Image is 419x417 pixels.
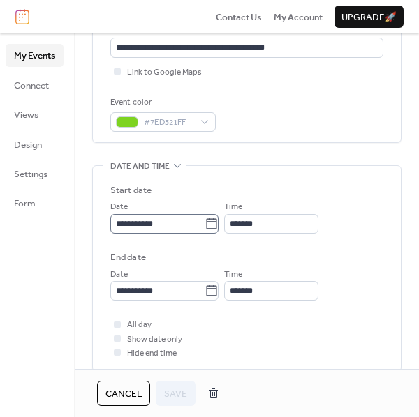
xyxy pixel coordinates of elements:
a: Design [6,133,64,156]
div: Location [110,22,381,36]
div: Event color [110,96,213,109]
span: Connect [14,79,49,93]
span: #7ED321FF [144,116,193,130]
span: Link to Google Maps [127,66,202,79]
a: Connect [6,74,64,96]
a: Contact Us [216,10,262,24]
span: Cancel [105,387,142,401]
span: Date and time [110,160,170,174]
span: Upgrade 🚀 [341,10,397,24]
div: Start date [110,183,152,197]
span: Hide end time [127,347,177,361]
button: Cancel [97,381,150,406]
a: Views [6,103,64,126]
span: Date [110,200,128,214]
span: My Events [14,49,55,63]
span: Date [110,268,128,282]
span: Time [224,200,242,214]
div: End date [110,250,146,264]
a: My Account [274,10,323,24]
span: All day [127,318,152,332]
a: My Events [6,44,64,66]
span: Settings [14,167,47,181]
img: logo [15,9,29,24]
a: Form [6,192,64,214]
button: Upgrade🚀 [335,6,404,28]
span: Time [224,268,242,282]
span: Form [14,197,36,211]
span: Show date only [127,333,182,347]
span: Design [14,138,42,152]
span: Views [14,108,38,122]
a: Settings [6,162,64,185]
